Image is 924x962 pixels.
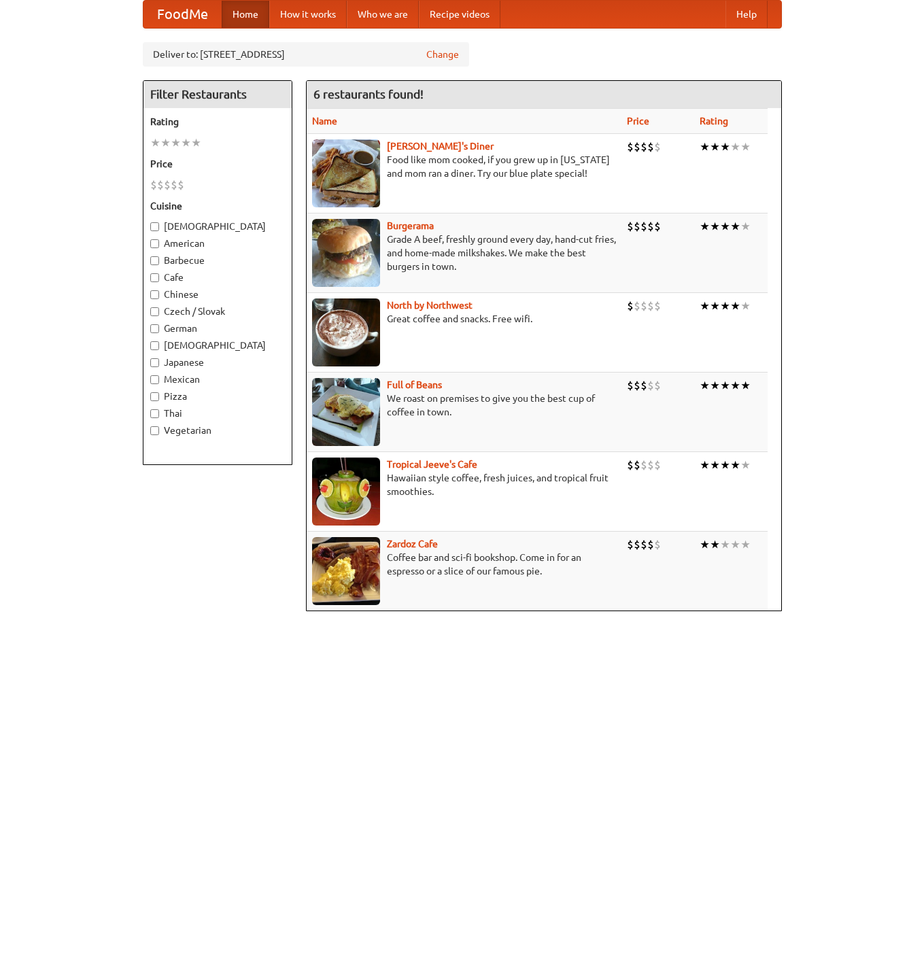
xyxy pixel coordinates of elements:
[720,139,730,154] li: ★
[627,139,634,154] li: $
[710,537,720,552] li: ★
[700,537,710,552] li: ★
[312,537,380,605] img: zardoz.jpg
[191,135,201,150] li: ★
[426,48,459,61] a: Change
[150,273,159,282] input: Cafe
[710,298,720,313] li: ★
[725,1,768,28] a: Help
[157,177,164,192] li: $
[312,116,337,126] a: Name
[177,177,184,192] li: $
[312,233,616,273] p: Grade A beef, freshly ground every day, hand-cut fries, and home-made milkshakes. We make the bes...
[640,139,647,154] li: $
[150,324,159,333] input: German
[634,378,640,393] li: $
[312,153,616,180] p: Food like mom cooked, if you grew up in [US_STATE] and mom ran a diner. Try our blue plate special!
[150,177,157,192] li: $
[654,298,661,313] li: $
[143,81,292,108] h4: Filter Restaurants
[627,116,649,126] a: Price
[700,458,710,473] li: ★
[387,459,477,470] a: Tropical Jeeve's Cafe
[150,307,159,316] input: Czech / Slovak
[730,458,740,473] li: ★
[740,458,751,473] li: ★
[150,390,285,403] label: Pizza
[419,1,500,28] a: Recipe videos
[634,219,640,234] li: $
[150,341,159,350] input: [DEMOGRAPHIC_DATA]
[312,458,380,526] img: jeeves.jpg
[150,135,160,150] li: ★
[150,222,159,231] input: [DEMOGRAPHIC_DATA]
[634,298,640,313] li: $
[312,378,380,446] img: beans.jpg
[312,551,616,578] p: Coffee bar and sci-fi bookshop. Come in for an espresso or a slice of our famous pie.
[150,239,159,248] input: American
[640,537,647,552] li: $
[160,135,171,150] li: ★
[387,379,442,390] a: Full of Beans
[387,538,438,549] a: Zardoz Cafe
[150,199,285,213] h5: Cuisine
[150,407,285,420] label: Thai
[647,537,654,552] li: $
[730,378,740,393] li: ★
[387,300,473,311] a: North by Northwest
[730,298,740,313] li: ★
[312,312,616,326] p: Great coffee and snacks. Free wifi.
[654,458,661,473] li: $
[150,358,159,367] input: Japanese
[313,88,424,101] ng-pluralize: 6 restaurants found!
[387,220,434,231] a: Burgerama
[700,116,728,126] a: Rating
[634,537,640,552] li: $
[150,305,285,318] label: Czech / Slovak
[720,378,730,393] li: ★
[720,537,730,552] li: ★
[171,177,177,192] li: $
[640,219,647,234] li: $
[171,135,181,150] li: ★
[700,219,710,234] li: ★
[387,141,494,152] b: [PERSON_NAME]'s Diner
[150,288,285,301] label: Chinese
[740,537,751,552] li: ★
[654,219,661,234] li: $
[730,537,740,552] li: ★
[150,426,159,435] input: Vegetarian
[150,220,285,233] label: [DEMOGRAPHIC_DATA]
[710,139,720,154] li: ★
[150,339,285,352] label: [DEMOGRAPHIC_DATA]
[640,298,647,313] li: $
[647,298,654,313] li: $
[640,378,647,393] li: $
[150,409,159,418] input: Thai
[740,139,751,154] li: ★
[627,458,634,473] li: $
[730,139,740,154] li: ★
[150,392,159,401] input: Pizza
[150,115,285,128] h5: Rating
[150,271,285,284] label: Cafe
[150,237,285,250] label: American
[312,392,616,419] p: We roast on premises to give you the best cup of coffee in town.
[634,458,640,473] li: $
[150,157,285,171] h5: Price
[640,458,647,473] li: $
[720,458,730,473] li: ★
[150,254,285,267] label: Barbecue
[740,378,751,393] li: ★
[627,298,634,313] li: $
[143,42,469,67] div: Deliver to: [STREET_ADDRESS]
[647,378,654,393] li: $
[312,139,380,207] img: sallys.jpg
[740,219,751,234] li: ★
[647,458,654,473] li: $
